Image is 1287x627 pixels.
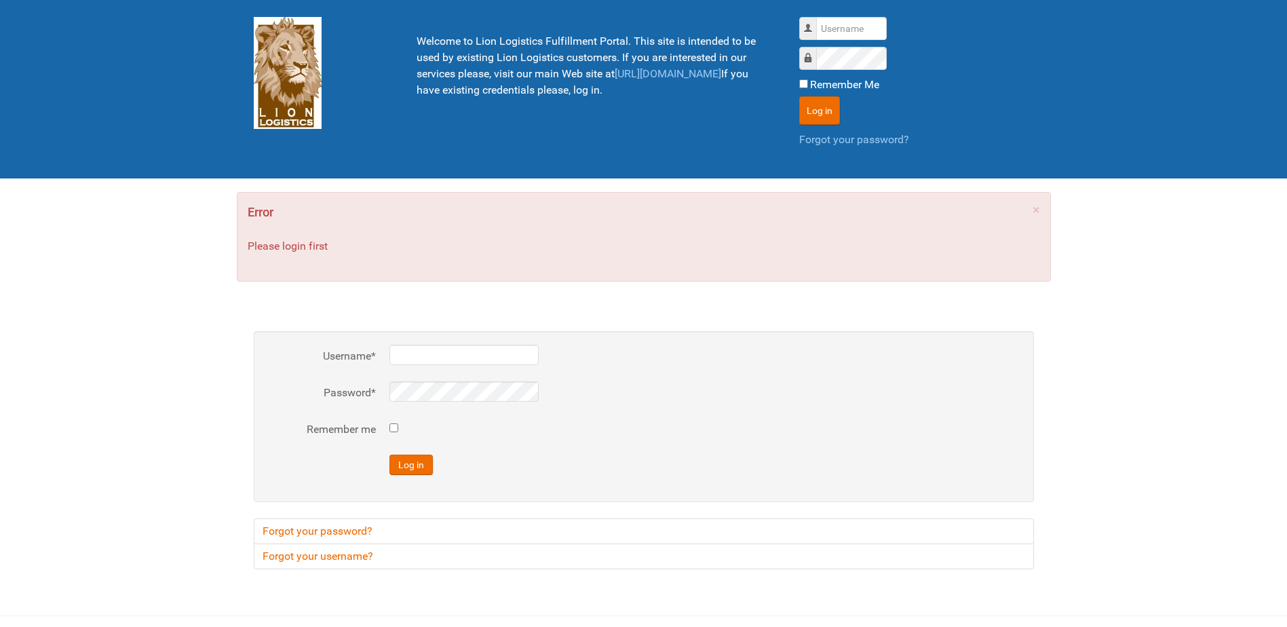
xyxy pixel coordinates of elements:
[254,66,322,79] a: Lion Logistics
[248,238,1040,254] p: Please login first
[1033,203,1040,216] a: ×
[389,455,433,475] button: Log in
[254,518,1034,544] a: Forgot your password?
[417,33,765,98] p: Welcome to Lion Logistics Fulfillment Portal. This site is intended to be used by existing Lion L...
[254,544,1034,569] a: Forgot your username?
[799,133,909,146] a: Forgot your password?
[816,17,887,40] input: Username
[615,67,721,80] a: [URL][DOMAIN_NAME]
[254,17,322,129] img: Lion Logistics
[810,77,879,93] label: Remember Me
[248,203,1040,222] h4: Error
[267,385,376,401] label: Password
[267,348,376,364] label: Username
[799,96,840,125] button: Log in
[267,421,376,438] label: Remember me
